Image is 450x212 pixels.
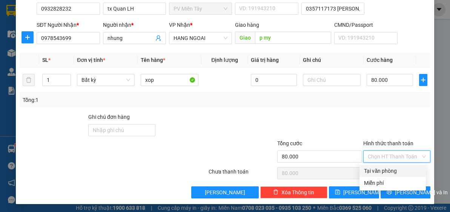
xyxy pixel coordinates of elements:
[235,32,255,44] span: Giao
[65,34,129,44] div: 0941618227
[281,188,314,197] span: Xóa Thông tin
[141,57,165,63] span: Tên hàng
[169,22,190,28] span: VP Nhận
[65,6,129,25] div: HANG NGOAI
[75,44,116,57] span: ngoc ha
[23,96,175,104] div: Tổng: 1
[260,186,327,198] button: deleteXóa Thông tin
[277,140,302,146] span: Tổng cước
[88,114,130,120] label: Ghi chú đơn hàng
[300,53,364,68] th: Ghi chú
[329,186,379,198] button: save[PERSON_NAME]
[23,74,35,86] button: delete
[367,57,393,63] span: Cước hàng
[65,25,129,34] div: LONG PHÁT
[419,77,427,83] span: plus
[88,124,155,136] input: Ghi chú đơn hàng
[6,6,59,25] div: PV Miền Tây
[155,35,161,41] span: user-add
[6,7,18,15] span: Gửi:
[141,74,198,86] input: VD: Bàn, Ghế
[395,188,448,197] span: [PERSON_NAME] và In
[364,167,421,175] div: Tại văn phòng
[387,189,392,195] span: printer
[343,188,384,197] span: [PERSON_NAME]
[381,186,431,198] button: printer[PERSON_NAME] và In
[211,57,238,63] span: Định lượng
[191,186,258,198] button: [PERSON_NAME]
[251,74,297,86] input: 0
[65,48,75,56] span: DĐ:
[37,21,100,29] div: SĐT Người Nhận
[205,188,245,197] span: [PERSON_NAME]
[22,31,34,43] button: plus
[77,57,105,63] span: Đơn vị tính
[363,140,413,146] label: Hình thức thanh toán
[364,179,421,187] div: Miễn phí
[174,3,227,14] span: PV Miền Tây
[303,74,361,86] input: Ghi Chú
[334,21,397,29] div: CMND/Passport
[419,74,428,86] button: plus
[6,34,59,44] div: 0973299815
[65,7,83,15] span: Nhận:
[103,21,166,29] div: Người nhận
[273,189,278,195] span: delete
[255,32,331,44] input: Dọc đường
[81,74,130,86] span: Bất kỳ
[235,22,259,28] span: Giao hàng
[174,32,227,44] span: HANG NGOAI
[335,189,340,195] span: save
[6,25,59,34] div: tx Hao
[42,57,48,63] span: SL
[251,57,279,63] span: Giá trị hàng
[22,34,33,40] span: plus
[301,3,364,15] input: Địa chỉ của người gửi
[208,167,276,181] div: Chưa thanh toán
